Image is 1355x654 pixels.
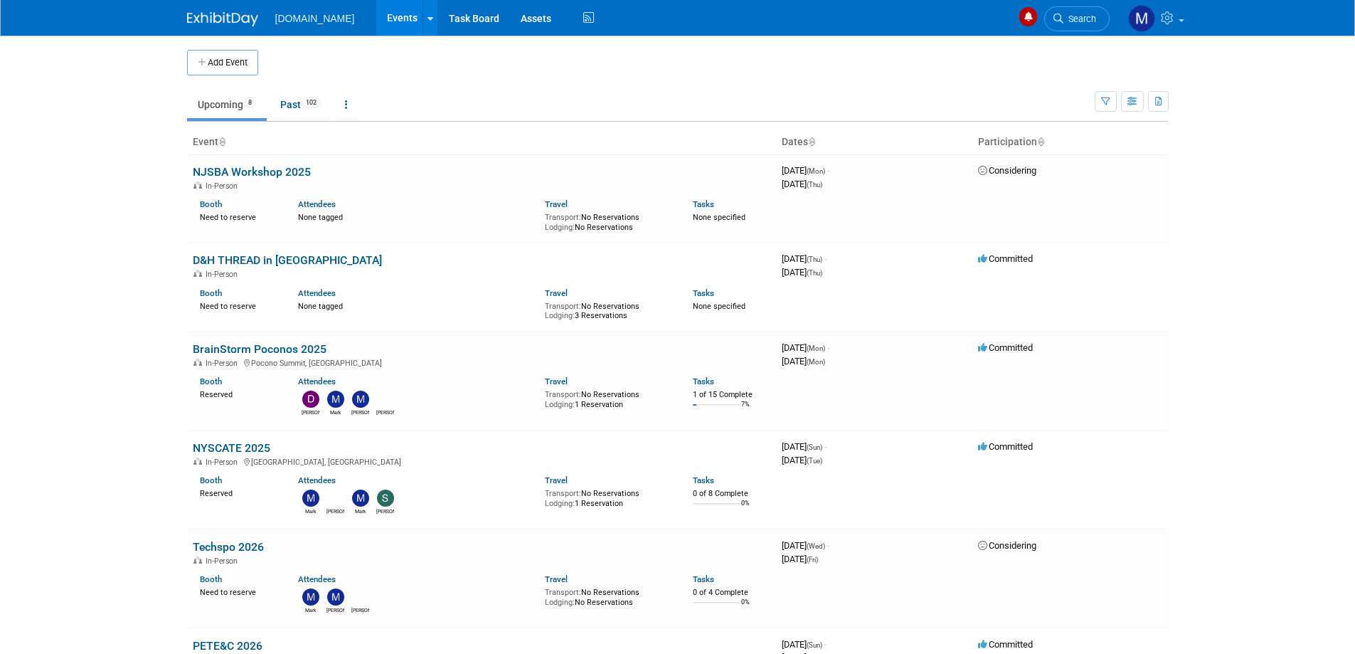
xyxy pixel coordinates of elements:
[545,299,671,321] div: No Reservations 3 Reservations
[200,376,222,386] a: Booth
[776,130,972,154] th: Dates
[824,253,827,264] span: -
[807,344,825,352] span: (Mon)
[193,359,202,366] img: In-Person Event
[187,50,258,75] button: Add Event
[298,299,534,312] div: None tagged
[193,342,326,356] a: BrainStorm Poconos 2025
[807,167,825,175] span: (Mon)
[193,626,264,639] a: Techspo 2026
[200,288,222,298] a: Booth
[200,518,222,528] a: Booth
[302,532,319,549] img: Mark Menzella
[193,484,270,497] a: NYSCATE 2025
[193,642,202,649] img: In-Person Event
[327,391,344,408] img: Mark Menzella
[200,387,277,400] div: Reserved
[808,136,815,147] a: Sort by Start Date
[376,549,394,558] div: Scot Desort
[807,255,822,263] span: (Thu)
[302,549,319,558] div: Mark Menzella
[807,269,822,277] span: (Thu)
[782,356,825,366] span: [DATE]
[545,532,581,541] span: Transport:
[326,408,344,416] div: Mark Menzella
[978,342,1033,353] span: Committed
[782,165,829,176] span: [DATE]
[972,130,1169,154] th: Participation
[351,549,369,558] div: Mark Triftshauser
[978,253,1033,264] span: Committed
[807,641,818,649] span: (Fri)
[545,311,575,320] span: Lodging:
[741,542,750,561] td: 0%
[298,210,534,223] div: None tagged
[200,210,277,223] div: Need to reserve
[298,376,336,386] a: Attendees
[376,454,394,463] div: Stephen Bart
[545,199,568,209] a: Travel
[206,642,242,651] span: In-Person
[782,626,829,636] span: [DATE]
[782,267,822,278] span: [DATE]
[1128,5,1155,32] img: Mark Menzella
[807,358,825,366] span: (Mon)
[200,529,277,542] div: Reserved
[741,401,750,420] td: 7%
[807,486,822,494] span: (Sun)
[302,97,321,108] span: 102
[693,288,714,298] a: Tasks
[193,181,202,189] img: In-Person Event
[298,288,336,298] a: Attendees
[218,136,225,147] a: Sort by Event Name
[302,391,319,408] img: Damien Dimino
[200,299,277,312] div: Need to reserve
[545,390,581,399] span: Transport:
[1037,136,1044,147] a: Sort by Participation Type
[351,408,369,416] div: Matthew Levin
[352,391,369,408] img: Matthew Levin
[545,213,581,222] span: Transport:
[193,270,202,277] img: In-Person Event
[244,97,256,108] span: 8
[1044,6,1110,31] a: Search
[824,484,827,495] span: -
[193,165,311,179] a: NJSBA Workshop 2025
[193,498,770,510] div: [GEOGRAPHIC_DATA], [GEOGRAPHIC_DATA]
[782,484,827,495] span: [DATE]
[298,518,336,528] a: Attendees
[1063,14,1096,24] span: Search
[270,91,331,118] a: Past102
[693,532,770,542] div: 0 of 8 Complete
[782,342,829,353] span: [DATE]
[206,500,242,510] span: In-Person
[807,181,822,189] span: (Thu)
[693,213,745,222] span: None specified
[326,532,344,596] img: Stephen Bart
[693,199,714,209] a: Tasks
[827,626,829,636] span: -
[206,359,242,368] span: In-Person
[352,532,369,549] img: Mark Triftshauser
[545,376,568,386] a: Travel
[326,596,344,604] div: Stephen Bart
[827,342,829,353] span: -
[978,626,1036,636] span: Considering
[545,542,575,551] span: Lodging:
[377,532,394,549] img: Scot Desort
[827,165,829,176] span: -
[545,518,568,528] a: Travel
[978,165,1036,176] span: Considering
[545,529,671,551] div: No Reservations 1 Reservation
[782,179,822,189] span: [DATE]
[193,357,770,368] div: Pocono Summit, [GEOGRAPHIC_DATA]
[545,288,568,298] a: Travel
[545,210,671,232] div: No Reservations No Reservations
[206,270,242,279] span: In-Person
[782,639,818,650] span: [DATE]
[807,628,825,635] span: (Wed)
[187,91,267,118] a: Upcoming8
[545,302,581,311] span: Transport:
[693,302,745,311] span: None specified
[298,199,336,209] a: Attendees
